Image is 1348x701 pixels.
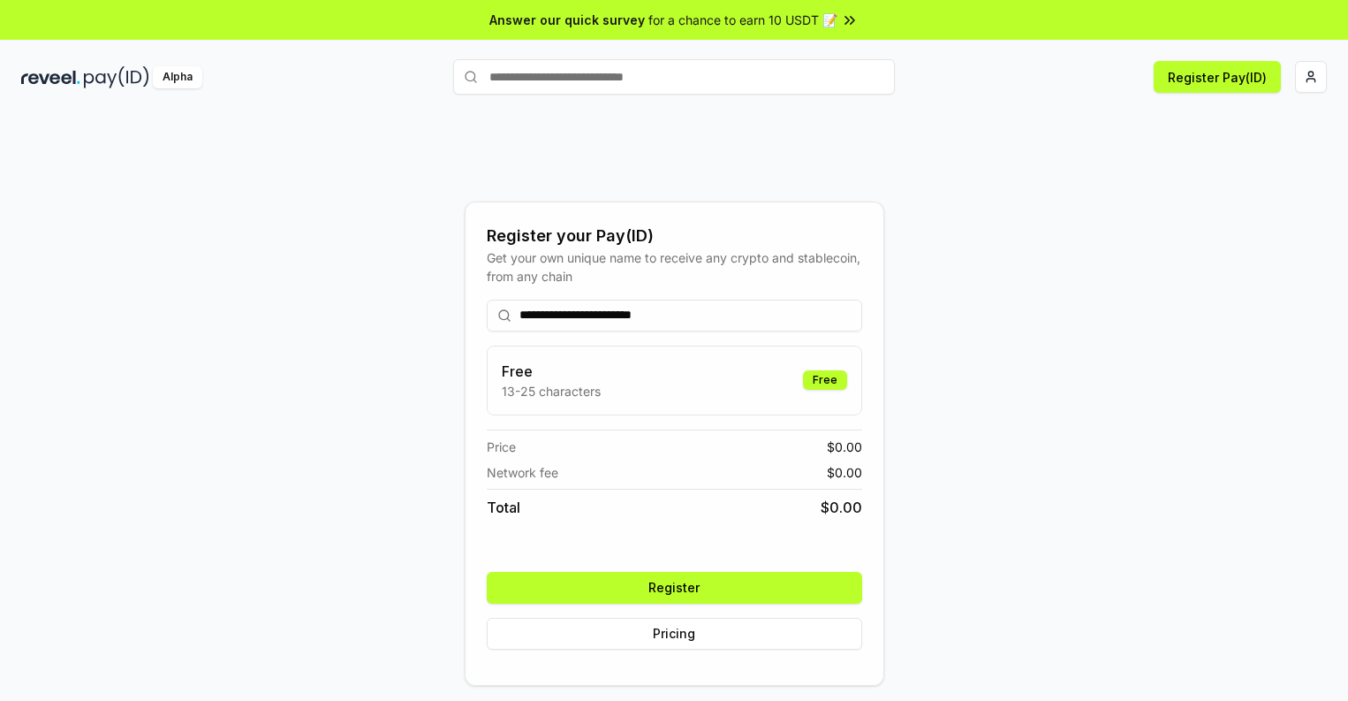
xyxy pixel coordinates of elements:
[489,11,645,29] span: Answer our quick survey
[487,463,558,482] span: Network fee
[502,361,601,382] h3: Free
[827,438,862,456] span: $ 0.00
[821,497,862,518] span: $ 0.00
[487,497,520,518] span: Total
[648,11,837,29] span: for a chance to earn 10 USDT 📝
[84,66,149,88] img: pay_id
[502,382,601,400] p: 13-25 characters
[803,370,847,390] div: Free
[487,572,862,604] button: Register
[487,438,516,456] span: Price
[21,66,80,88] img: reveel_dark
[1154,61,1281,93] button: Register Pay(ID)
[487,248,862,286] div: Get your own unique name to receive any crypto and stablecoin, from any chain
[487,224,862,248] div: Register your Pay(ID)
[827,463,862,482] span: $ 0.00
[153,66,202,88] div: Alpha
[487,618,862,650] button: Pricing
